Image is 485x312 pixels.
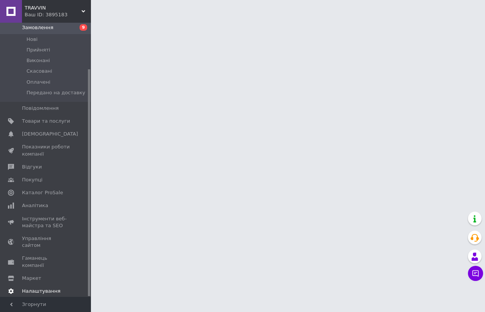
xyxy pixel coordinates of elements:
span: Оплачені [27,79,50,86]
span: Повідомлення [22,105,59,112]
span: Інструменти веб-майстра та SEO [22,215,70,229]
span: TRAVVIN [25,5,81,11]
span: [DEMOGRAPHIC_DATA] [22,131,78,137]
div: Ваш ID: 3895183 [25,11,91,18]
span: Прийняті [27,47,50,53]
span: Аналітика [22,202,48,209]
span: Показники роботи компанії [22,144,70,157]
span: Нові [27,36,38,43]
span: Товари та послуги [22,118,70,125]
span: Відгуки [22,164,42,170]
span: Налаштування [22,288,61,295]
span: Замовлення [22,24,53,31]
span: Передано на доставку [27,89,85,96]
span: Покупці [22,176,42,183]
span: Виконані [27,57,50,64]
span: 9 [80,24,87,31]
span: Каталог ProSale [22,189,63,196]
span: Гаманець компанії [22,255,70,268]
span: Маркет [22,275,41,282]
span: Управління сайтом [22,235,70,249]
button: Чат з покупцем [468,266,483,281]
span: Скасовані [27,68,52,75]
